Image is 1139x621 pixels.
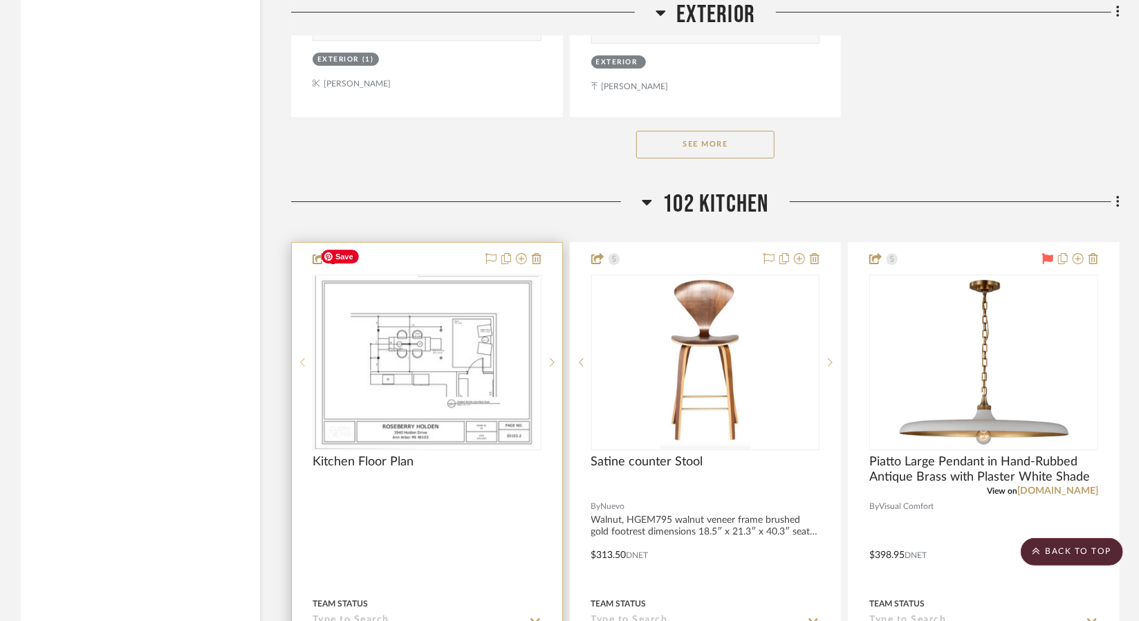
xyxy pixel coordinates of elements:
img: Satine counter Stool [660,276,750,449]
span: Nuevo [601,500,625,513]
div: Exterior [596,57,638,68]
img: Kitchen Floor Plan [315,276,539,449]
div: Team Status [869,597,925,610]
span: By [591,500,601,513]
div: 0 [592,275,819,449]
div: 1 [313,275,541,449]
span: 102 Kitchen [663,189,768,219]
div: Team Status [591,597,647,610]
span: Satine counter Stool [591,454,703,470]
span: By [869,500,879,513]
div: (1) [362,55,374,65]
span: Save [322,250,359,263]
img: Piatto Large Pendant in Hand-Rubbed Antique Brass with Plaster White Shade [898,276,1071,449]
a: [DOMAIN_NAME] [1017,486,1098,496]
div: Team Status [313,597,368,610]
div: Exterior [317,55,359,65]
scroll-to-top-button: BACK TO TOP [1021,538,1123,566]
button: See More [636,131,775,158]
span: Visual Comfort [879,500,934,513]
span: Kitchen Floor Plan [313,454,414,470]
span: View on [987,487,1017,495]
span: Piatto Large Pendant in Hand-Rubbed Antique Brass with Plaster White Shade [869,454,1098,485]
